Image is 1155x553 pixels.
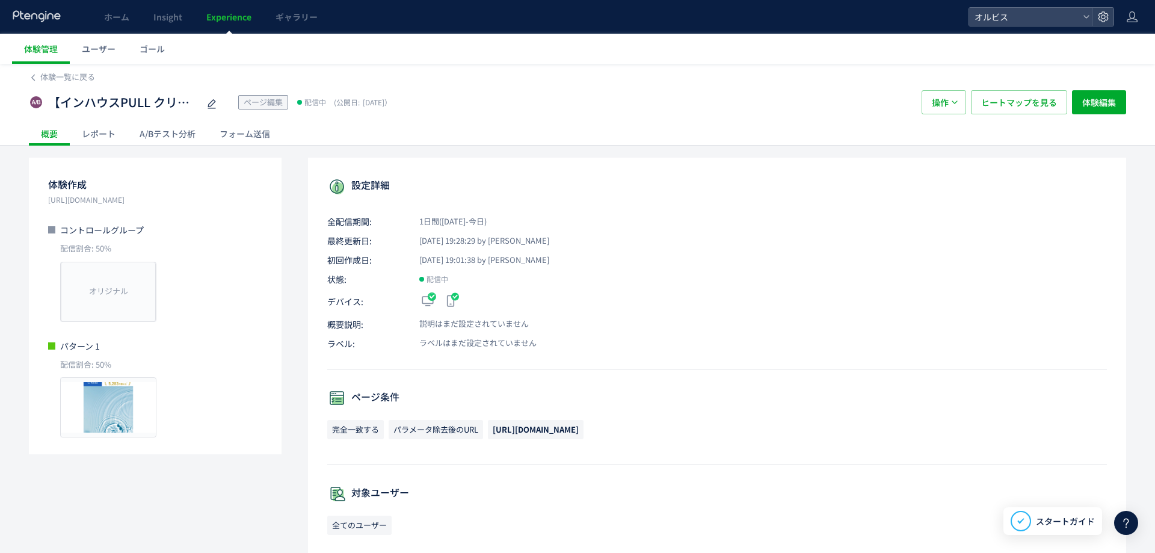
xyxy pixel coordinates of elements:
span: 説明はまだ設定されていません [405,318,529,330]
span: パラメータ除去後のURL [389,420,483,439]
span: ゴール [140,43,165,55]
span: 全配信期間: [327,215,405,227]
p: https://pr.orbis.co.jp/cosmetics/clearful/205/ [48,194,262,206]
span: 初回作成日: [327,254,405,266]
span: ページ編集 [244,96,283,108]
div: オリジナル [61,262,156,322]
span: 全てのユーザー [327,516,392,535]
div: 概要 [29,122,70,146]
span: ラベルはまだ設定されていません [405,338,537,349]
button: ヒートマップを見る [971,90,1067,114]
div: レポート [70,122,128,146]
span: 体験編集 [1082,90,1116,114]
span: 配信中 [427,273,448,285]
span: [DATE] 19:01:38 by [PERSON_NAME] [405,255,549,266]
span: [DATE]） [331,97,392,107]
span: Insight [153,11,182,23]
span: スタートガイド [1036,515,1095,528]
span: ギャラリー [276,11,318,23]
p: ページ条件 [327,389,1107,408]
span: ラベル: [327,338,405,350]
span: 【インハウスPULL クリアフル205】PUSH勝ち反映検証① FV動画＋FV下ブロック追加＋CV [48,94,199,111]
span: デバイス: [327,295,405,307]
img: 48611a6220ee2fed8b0a5d9949d1a63c1759832278527.jpeg [61,378,156,437]
span: 1日間([DATE]-今日) [405,216,487,227]
button: 体験編集 [1072,90,1126,114]
span: ヒートマップを見る [981,90,1057,114]
span: ユーザー [82,43,115,55]
span: パターン 1 [60,340,100,352]
p: 設定詳細 [327,177,1107,196]
span: 完全一致する [327,420,384,439]
p: 配信割合: 50% [48,359,262,371]
span: [URL][DOMAIN_NAME] [493,424,579,435]
span: コントロールグループ [60,224,144,236]
span: 体験管理 [24,43,58,55]
div: A/Bテスト分析 [128,122,208,146]
button: 操作 [922,90,966,114]
span: 最終更新日: [327,235,405,247]
span: https://pr.orbis.co.jp/cosmetics/clearful/205/ [488,420,584,439]
span: 配信中 [304,96,326,108]
p: 体験作成 [48,175,262,194]
span: [DATE] 19:28:29 by [PERSON_NAME] [405,235,549,247]
span: オルビス [971,8,1078,26]
span: (公開日: [334,97,360,107]
span: 操作 [932,90,949,114]
span: 概要説明: [327,318,405,330]
p: 配信割合: 50% [48,243,262,255]
div: フォーム送信 [208,122,282,146]
p: 対象ユーザー [327,484,1107,504]
span: 体験一覧に戻る [40,71,95,82]
span: ホーム [104,11,129,23]
span: Experience [206,11,251,23]
span: 状態: [327,273,405,285]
